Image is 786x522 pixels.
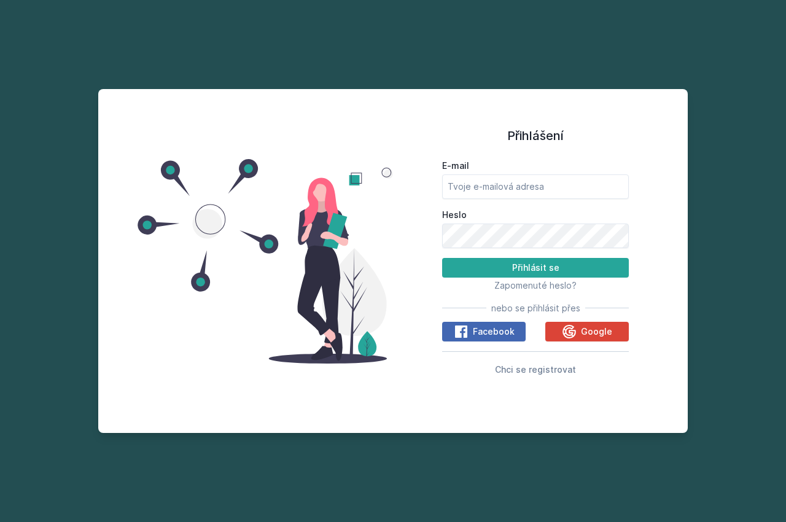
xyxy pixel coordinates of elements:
[442,322,526,341] button: Facebook
[442,160,629,172] label: E-mail
[495,364,576,375] span: Chci se registrovat
[442,258,629,278] button: Přihlásit se
[494,280,577,290] span: Zapomenuté heslo?
[473,325,515,338] span: Facebook
[491,302,580,314] span: nebo se přihlásit přes
[442,209,629,221] label: Heslo
[581,325,612,338] span: Google
[442,174,629,199] input: Tvoje e-mailová adresa
[442,127,629,145] h1: Přihlášení
[545,322,629,341] button: Google
[495,362,576,376] button: Chci se registrovat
